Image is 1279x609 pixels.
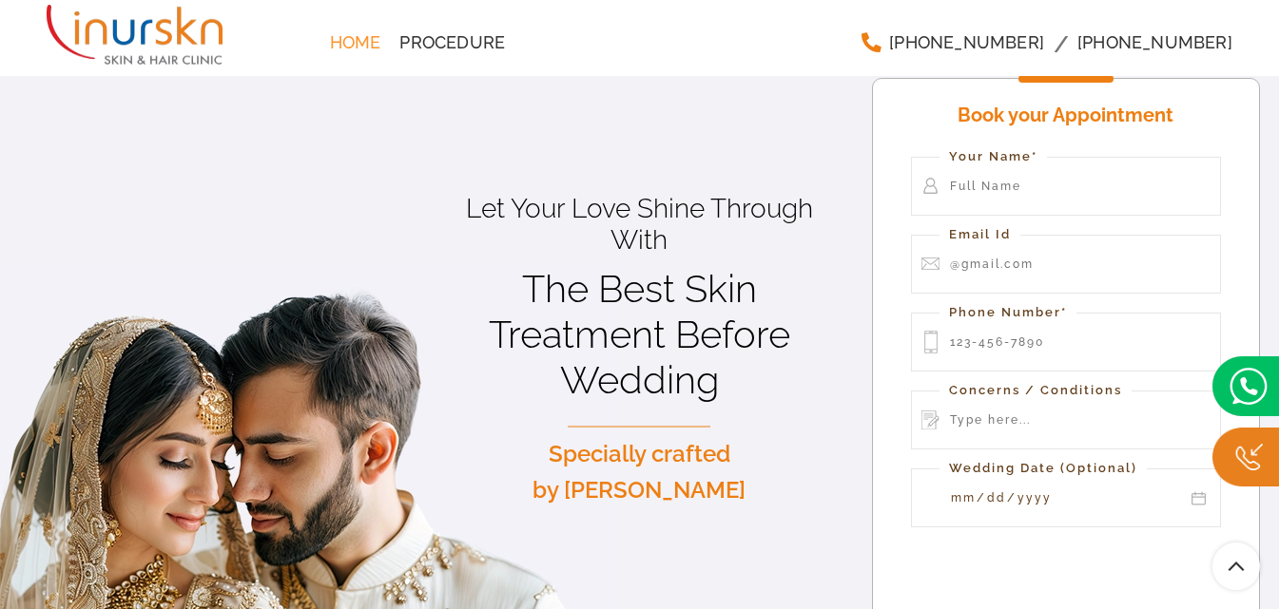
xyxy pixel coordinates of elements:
[940,303,1076,323] label: Phone Number*
[940,147,1047,167] label: Your Name*
[911,313,1221,371] input: 123-456-7890
[399,34,505,51] span: Procedure
[1212,542,1260,590] a: Scroll To Top
[320,24,391,62] a: Home
[889,34,1044,51] span: [PHONE_NUMBER]
[1212,356,1279,416] img: bridal.png
[390,24,514,62] a: Procedure
[851,24,1054,62] a: [PHONE_NUMBER]
[940,459,1147,479] label: Wedding Date (Optional)
[940,381,1132,401] label: Concerns / Conditions
[940,225,1020,245] label: Email Id
[1068,24,1242,62] a: [PHONE_NUMBER]
[440,266,838,403] h1: The Best Skin Treatment Before Wedding
[440,193,838,257] p: Let Your Love Shine Through With
[1077,34,1232,51] span: [PHONE_NUMBER]
[330,34,381,51] span: Home
[911,97,1221,138] h4: Book your Appointment
[911,390,1221,449] input: Type here...
[440,436,838,509] p: Specially crafted by [PERSON_NAME]
[911,235,1221,294] input: @gmail.com
[911,157,1221,216] input: Full Name
[1212,428,1279,487] img: Callc.png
